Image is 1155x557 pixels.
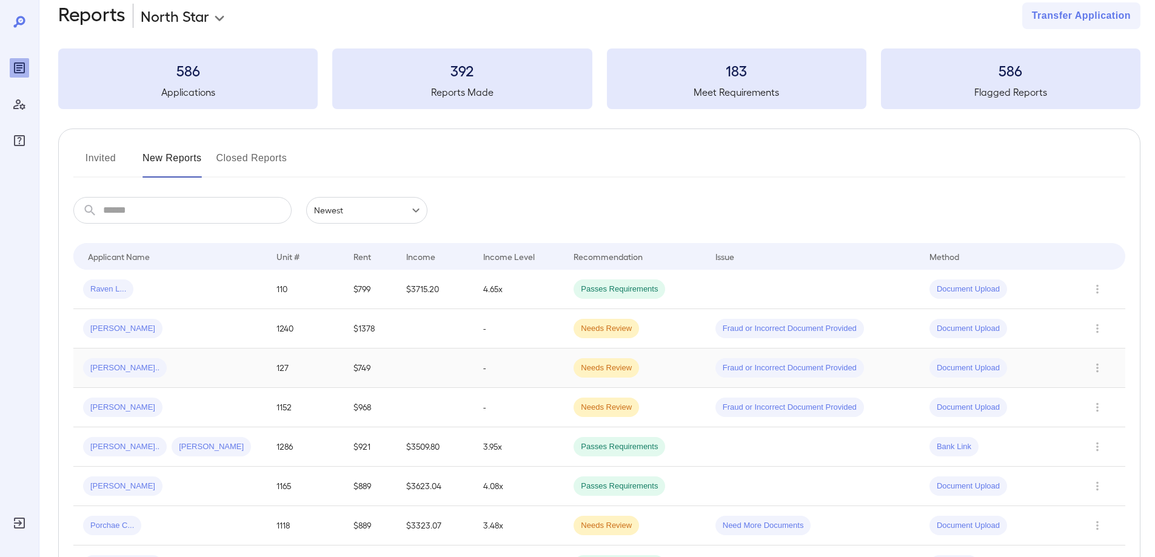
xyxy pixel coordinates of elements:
[344,309,397,349] td: $1378
[929,323,1007,335] span: Document Upload
[607,61,866,80] h3: 183
[574,284,665,295] span: Passes Requirements
[10,58,29,78] div: Reports
[929,441,979,453] span: Bank Link
[83,284,133,295] span: Raven L...
[397,506,474,545] td: $3323.07
[83,402,162,413] span: [PERSON_NAME]
[715,362,864,374] span: Fraud or Incorrect Document Provided
[1088,437,1107,456] button: Row Actions
[715,520,811,532] span: Need More Documents
[1088,476,1107,496] button: Row Actions
[574,323,639,335] span: Needs Review
[88,249,150,264] div: Applicant Name
[474,506,564,545] td: 3.48x
[344,349,397,388] td: $749
[574,441,665,453] span: Passes Requirements
[406,249,435,264] div: Income
[83,441,167,453] span: [PERSON_NAME]..
[267,270,344,309] td: 110
[574,362,639,374] span: Needs Review
[397,427,474,467] td: $3509.80
[344,270,397,309] td: $799
[1088,398,1107,417] button: Row Actions
[58,61,318,80] h3: 586
[929,284,1007,295] span: Document Upload
[1088,319,1107,338] button: Row Actions
[142,148,202,178] button: New Reports
[715,249,735,264] div: Issue
[10,95,29,114] div: Manage Users
[574,402,639,413] span: Needs Review
[10,131,29,150] div: FAQ
[397,270,474,309] td: $3715.20
[267,427,344,467] td: 1286
[474,427,564,467] td: 3.95x
[267,467,344,506] td: 1165
[574,520,639,532] span: Needs Review
[1088,516,1107,535] button: Row Actions
[267,349,344,388] td: 127
[1022,2,1140,29] button: Transfer Application
[574,481,665,492] span: Passes Requirements
[1088,358,1107,378] button: Row Actions
[881,85,1140,99] h5: Flagged Reports
[929,520,1007,532] span: Document Upload
[344,506,397,545] td: $889
[73,148,128,178] button: Invited
[715,323,864,335] span: Fraud or Incorrect Document Provided
[58,85,318,99] h5: Applications
[172,441,251,453] span: [PERSON_NAME]
[83,323,162,335] span: [PERSON_NAME]
[397,467,474,506] td: $3623.04
[332,61,592,80] h3: 392
[929,362,1007,374] span: Document Upload
[267,309,344,349] td: 1240
[267,506,344,545] td: 1118
[353,249,373,264] div: Rent
[344,467,397,506] td: $889
[216,148,287,178] button: Closed Reports
[58,48,1140,109] summary: 586Applications392Reports Made183Meet Requirements586Flagged Reports
[58,2,126,29] h2: Reports
[474,388,564,427] td: -
[929,481,1007,492] span: Document Upload
[141,6,209,25] p: North Star
[574,249,643,264] div: Recommendation
[306,197,427,224] div: Newest
[344,388,397,427] td: $968
[276,249,300,264] div: Unit #
[474,349,564,388] td: -
[10,513,29,533] div: Log Out
[1088,279,1107,299] button: Row Actions
[83,481,162,492] span: [PERSON_NAME]
[83,362,167,374] span: [PERSON_NAME]..
[474,309,564,349] td: -
[715,402,864,413] span: Fraud or Incorrect Document Provided
[929,249,959,264] div: Method
[881,61,1140,80] h3: 586
[344,427,397,467] td: $921
[607,85,866,99] h5: Meet Requirements
[267,388,344,427] td: 1152
[483,249,535,264] div: Income Level
[929,402,1007,413] span: Document Upload
[474,270,564,309] td: 4.65x
[474,467,564,506] td: 4.08x
[83,520,141,532] span: Porchae C...
[332,85,592,99] h5: Reports Made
